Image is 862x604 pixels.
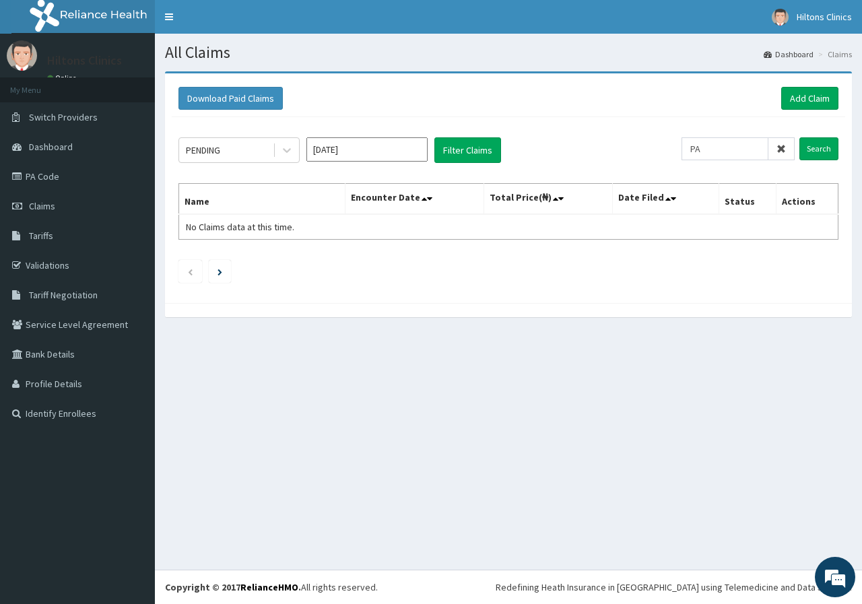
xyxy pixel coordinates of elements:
[165,581,301,593] strong: Copyright © 2017 .
[187,265,193,277] a: Previous page
[179,184,345,215] th: Name
[484,184,612,215] th: Total Price(₦)
[165,44,852,61] h1: All Claims
[240,581,298,593] a: RelianceHMO
[29,111,98,123] span: Switch Providers
[29,200,55,212] span: Claims
[682,137,768,160] input: Search by HMO ID
[772,9,789,26] img: User Image
[797,11,852,23] span: Hiltons Clinics
[186,143,220,157] div: PENDING
[496,580,852,594] div: Redefining Heath Insurance in [GEOGRAPHIC_DATA] using Telemedicine and Data Science!
[218,265,222,277] a: Next page
[799,137,838,160] input: Search
[155,570,862,604] footer: All rights reserved.
[612,184,719,215] th: Date Filed
[29,141,73,153] span: Dashboard
[178,87,283,110] button: Download Paid Claims
[434,137,501,163] button: Filter Claims
[781,87,838,110] a: Add Claim
[186,221,294,233] span: No Claims data at this time.
[306,137,428,162] input: Select Month and Year
[7,40,37,71] img: User Image
[815,48,852,60] li: Claims
[29,230,53,242] span: Tariffs
[47,73,79,83] a: Online
[47,55,122,67] p: Hiltons Clinics
[776,184,838,215] th: Actions
[29,289,98,301] span: Tariff Negotiation
[764,48,814,60] a: Dashboard
[345,184,484,215] th: Encounter Date
[719,184,776,215] th: Status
